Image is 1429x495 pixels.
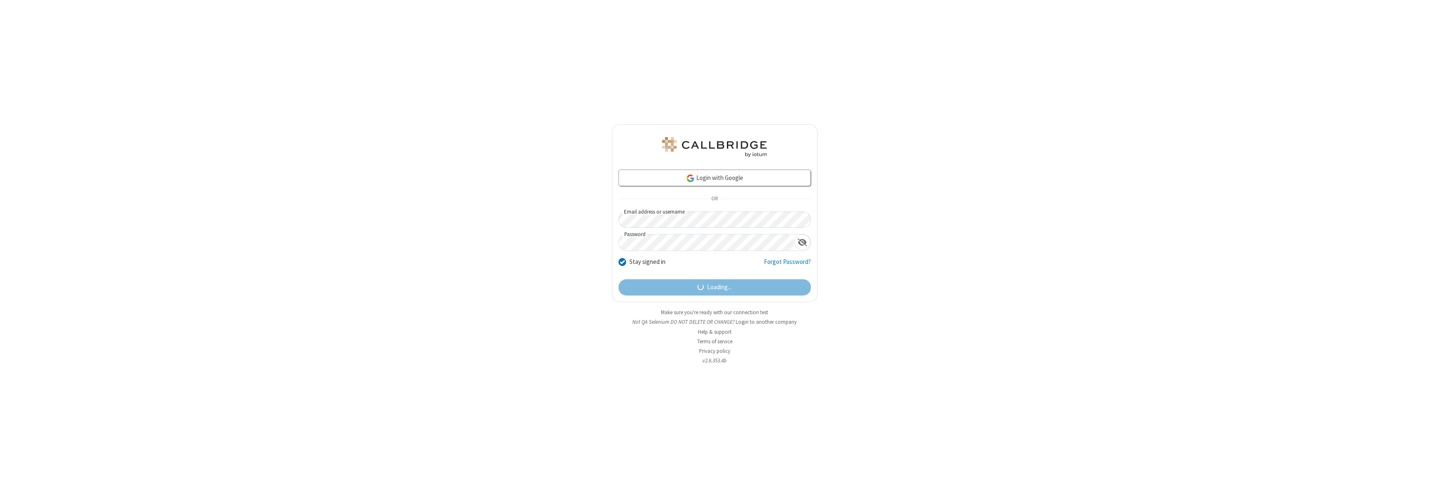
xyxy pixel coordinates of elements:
[612,318,818,326] li: Not QA Selenium DO NOT DELETE OR CHANGE?
[619,170,811,186] a: Login with Google
[764,257,811,273] a: Forgot Password?
[629,257,665,267] label: Stay signed in
[698,328,732,335] a: Help & support
[686,174,695,183] img: google-icon.png
[619,212,811,228] input: Email address or username
[736,318,797,326] button: Login to another company
[697,338,732,345] a: Terms of service
[707,283,732,292] span: Loading...
[619,234,794,251] input: Password
[619,279,811,296] button: Loading...
[708,193,721,205] span: OR
[660,137,769,157] img: QA Selenium DO NOT DELETE OR CHANGE
[612,357,818,364] li: v2.6.353.4b
[794,234,810,250] div: Show password
[699,347,730,355] a: Privacy policy
[661,309,768,316] a: Make sure you're ready with our connection test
